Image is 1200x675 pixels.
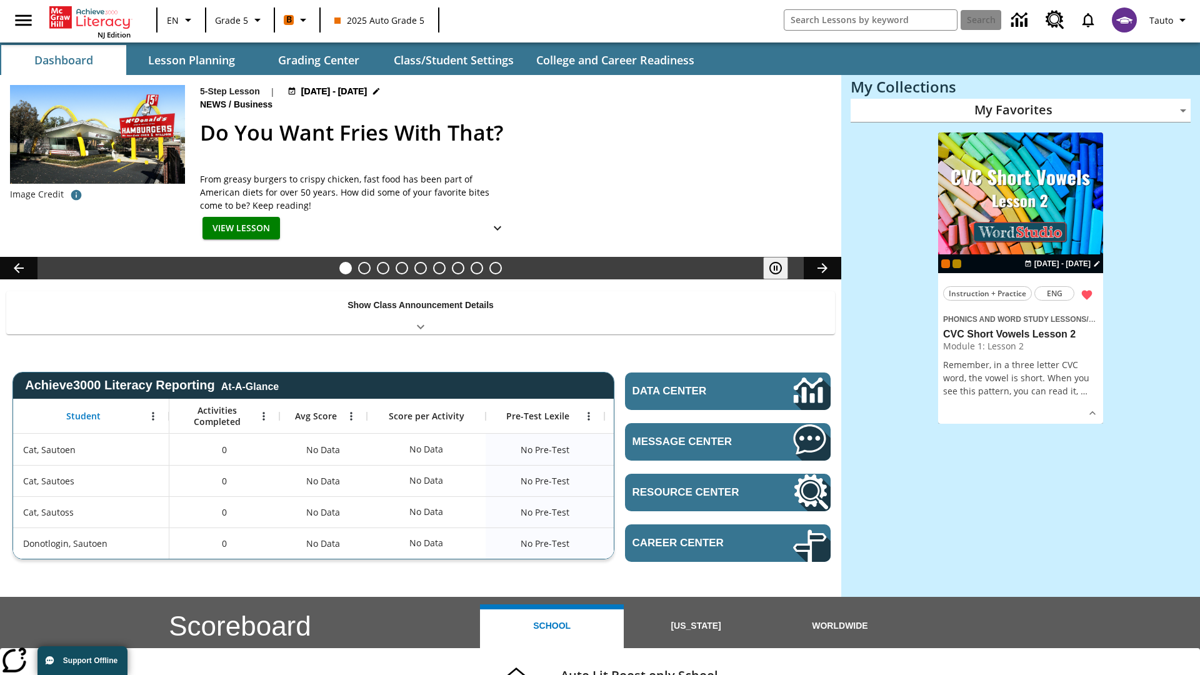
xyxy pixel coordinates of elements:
[270,85,275,98] span: |
[1112,7,1137,32] img: avatar image
[943,315,1086,324] span: Phonics and Word Study Lessons
[943,328,1098,341] h3: CVC Short Vowels Lesson 2
[279,9,316,31] button: Boost Class color is orange. Change class color
[632,537,756,549] span: Career Center
[1004,3,1038,37] a: Data Center
[851,99,1191,122] div: My Favorites
[129,45,254,75] button: Lesson Planning
[256,45,381,75] button: Grading Center
[625,524,831,562] a: Career Center
[342,407,361,426] button: Open Menu
[943,358,1098,397] p: Remember, in a three letter CVC word, the vowel is short. When you see this pattern, you can read...
[384,45,524,75] button: Class/Student Settings
[1034,286,1074,301] button: ENG
[1038,3,1072,37] a: Resource Center, Will open in new tab
[358,262,371,274] button: Slide 2 Taking Movies to the X-Dimension
[943,312,1098,326] span: Topic: Phonics and Word Study Lessons/CVC Short Vowels
[763,257,788,279] button: Pause
[1149,14,1173,27] span: Tauto
[943,286,1032,301] button: Instruction + Practice
[625,474,831,511] a: Resource Center, Will open in new tab
[167,14,179,27] span: EN
[521,474,569,487] span: No Pre-Test, Cat, Sautoes
[222,506,227,519] span: 0
[433,262,446,274] button: Slide 6 Pre-release lesson
[202,217,280,240] button: View Lesson
[1047,287,1062,300] span: ENG
[169,496,279,527] div: 0, Cat, Sautoss
[396,262,408,274] button: Slide 4 What's the Big Idea?
[222,537,227,550] span: 0
[169,465,279,496] div: 0, Cat, Sautoes
[300,499,346,525] span: No Data
[10,85,185,184] img: One of the first McDonald's stores, with the iconic red sign and golden arches.
[200,98,229,112] span: News
[221,379,279,392] div: At-A-Glance
[49,5,131,30] a: Home
[604,527,723,559] div: No Data, Donotlogin, Sautoen
[604,465,723,496] div: No Data, Cat, Sautoes
[1022,258,1103,269] button: Aug 25 - Aug 25 Choose Dates
[579,407,598,426] button: Open Menu
[301,85,367,98] span: [DATE] - [DATE]
[851,78,1191,96] h3: My Collections
[471,262,483,274] button: Slide 8 Making a Difference for the Planet
[10,188,64,201] p: Image Credit
[222,474,227,487] span: 0
[526,45,704,75] button: College and Career Readiness
[521,443,569,456] span: No Pre-Test, Cat, Sautoen
[334,14,424,27] span: 2025 Auto Grade 5
[169,527,279,559] div: 0, Donotlogin, Sautoen
[949,287,1026,300] span: Instruction + Practice
[144,407,162,426] button: Open Menu
[941,259,950,268] div: Current Class
[403,468,449,493] div: No Data, Cat, Sautoes
[25,378,279,392] span: Achieve3000 Literacy Reporting
[1144,9,1195,31] button: Profile/Settings
[768,604,912,648] button: Worldwide
[23,474,74,487] span: Cat, Sautoes
[66,411,101,422] span: Student
[938,132,1103,424] div: lesson details
[625,372,831,410] a: Data Center
[300,468,346,494] span: No Data
[452,262,464,274] button: Slide 7 Career Lesson
[5,2,42,39] button: Open side menu
[1089,315,1154,324] span: CVC Short Vowels
[169,434,279,465] div: 0, Cat, Sautoen
[279,496,367,527] div: No Data, Cat, Sautoss
[403,531,449,556] div: No Data, Donotlogin, Sautoen
[1,45,126,75] button: Dashboard
[1086,312,1095,324] span: /
[6,291,835,334] div: Show Class Announcement Details
[300,531,346,556] span: No Data
[279,465,367,496] div: No Data, Cat, Sautoes
[521,537,569,550] span: No Pre-Test, Donotlogin, Sautoen
[23,443,76,456] span: Cat, Sautoen
[403,499,449,524] div: No Data, Cat, Sautoss
[763,257,801,279] div: Pause
[63,656,117,665] span: Support Offline
[286,12,292,27] span: B
[414,262,427,274] button: Slide 5 One Idea, Lots of Hard Work
[234,98,275,112] span: Business
[23,506,74,519] span: Cat, Sautoss
[489,262,502,274] button: Slide 9 Sleepless in the Animal Kingdom
[377,262,389,274] button: Slide 3 Cars of the Future?
[625,423,831,461] a: Message Center
[1083,404,1102,422] button: Show Details
[1104,4,1144,36] button: Select a new avatar
[23,537,107,550] span: Donotlogin, Sautoen
[521,506,569,519] span: No Pre-Test, Cat, Sautoss
[339,262,352,274] button: Slide 1 Do You Want Fries With That?
[161,9,201,31] button: Language: EN, Select a language
[285,85,384,98] button: Aug 24 - Aug 24 Choose Dates
[295,411,337,422] span: Avg Score
[176,405,258,427] span: Activities Completed
[215,14,248,27] span: Grade 5
[485,217,510,240] button: Show Details
[97,30,131,39] span: NJ Edition
[604,434,723,465] div: No Data, Cat, Sautoen
[784,10,957,30] input: search field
